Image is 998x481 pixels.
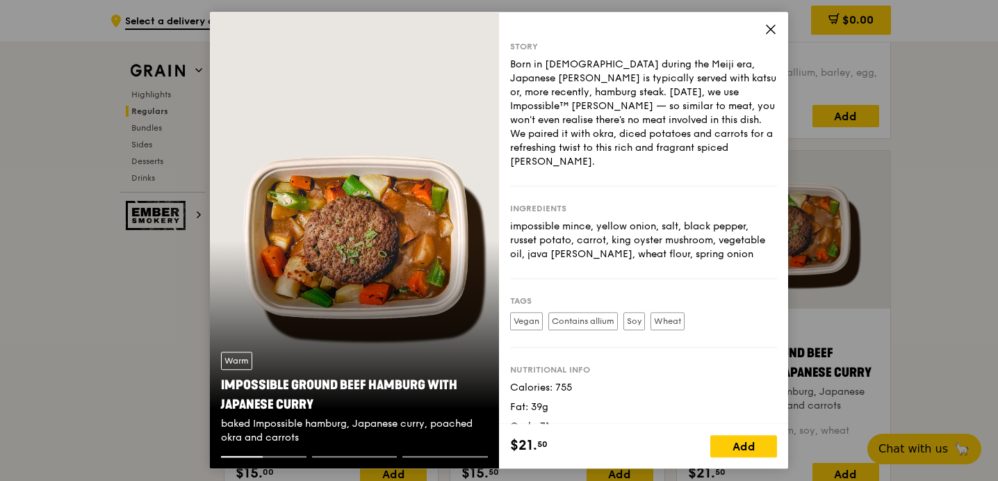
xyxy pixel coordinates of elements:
span: $21. [510,436,537,457]
div: Calories: 755 [510,381,777,395]
div: Fat: 39g [510,400,777,414]
span: 50 [537,439,548,450]
div: Born in [DEMOGRAPHIC_DATA] during the Meiji era, Japanese [PERSON_NAME] is typically served with ... [510,58,777,169]
label: Contains allium [548,312,618,330]
div: Carb: 71g [510,420,777,434]
div: Warm [221,352,252,370]
div: impossible mince, yellow onion, salt, black pepper, russet potato, carrot, king oyster mushroom, ... [510,220,777,261]
div: Impossible Ground Beef Hamburg with Japanese Curry [221,376,488,415]
div: Ingredients [510,203,777,214]
label: Wheat [651,312,685,330]
div: Add [710,436,777,458]
div: baked Impossible hamburg, Japanese curry, poached okra and carrots [221,418,488,446]
label: Soy [623,312,645,330]
div: Tags [510,295,777,307]
div: Story [510,41,777,52]
div: Nutritional info [510,364,777,375]
label: Vegan [510,312,543,330]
